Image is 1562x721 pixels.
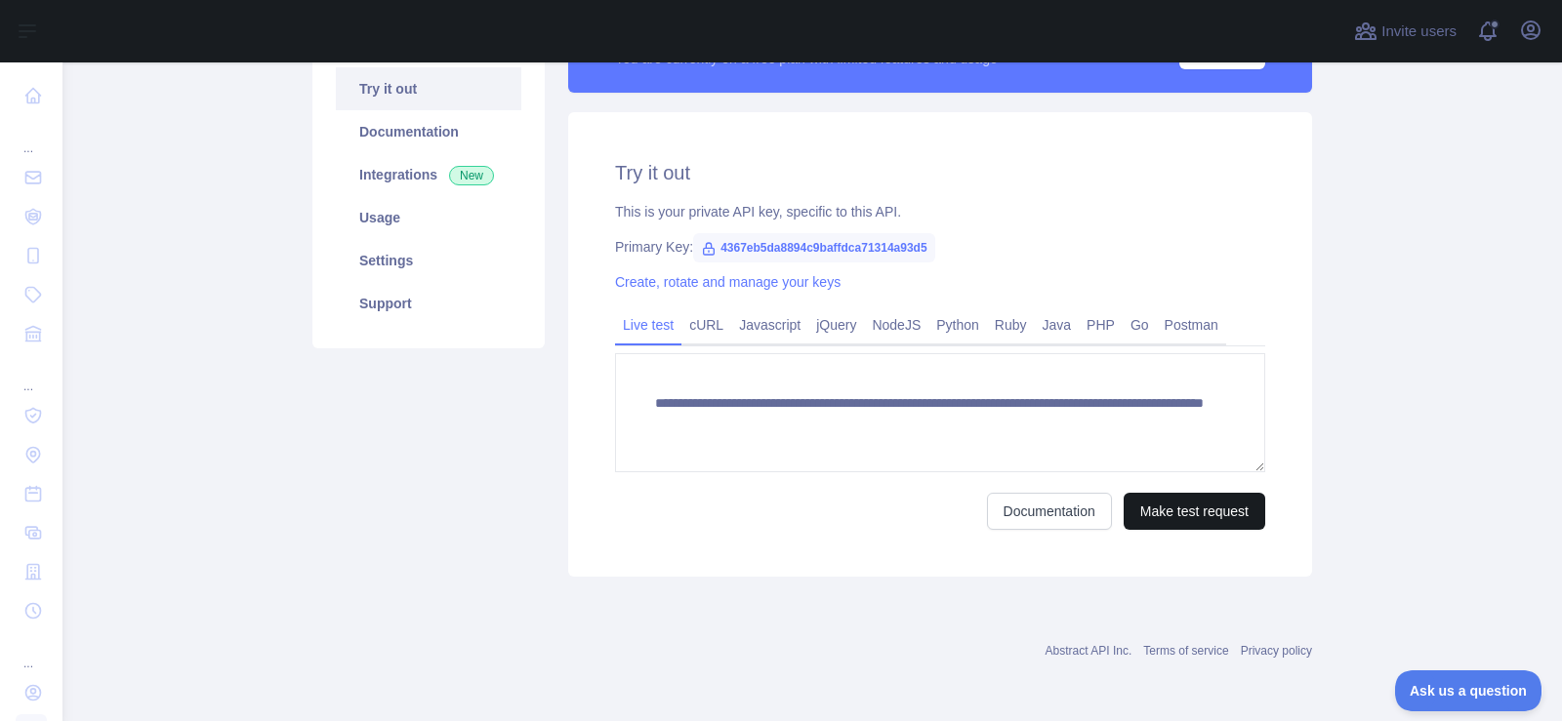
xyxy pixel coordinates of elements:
[615,202,1265,221] div: This is your private API key, specific to this API.
[16,632,47,671] div: ...
[1350,16,1460,47] button: Invite users
[808,309,864,340] a: jQuery
[1395,670,1542,711] iframe: Toggle Customer Support
[987,493,1112,530] a: Documentation
[336,110,521,153] a: Documentation
[1143,644,1228,658] a: Terms of service
[1035,309,1080,340] a: Java
[336,153,521,196] a: Integrations New
[615,309,681,340] a: Live test
[615,274,841,290] a: Create, rotate and manage your keys
[16,355,47,394] div: ...
[681,309,731,340] a: cURL
[1046,644,1132,658] a: Abstract API Inc.
[615,237,1265,257] div: Primary Key:
[16,117,47,156] div: ...
[1123,309,1157,340] a: Go
[1381,20,1457,43] span: Invite users
[336,239,521,282] a: Settings
[1124,493,1265,530] button: Make test request
[1241,644,1312,658] a: Privacy policy
[336,196,521,239] a: Usage
[336,282,521,325] a: Support
[987,309,1035,340] a: Ruby
[449,166,494,185] span: New
[864,309,928,340] a: NodeJS
[615,159,1265,186] h2: Try it out
[928,309,987,340] a: Python
[731,309,808,340] a: Javascript
[1079,309,1123,340] a: PHP
[1157,309,1226,340] a: Postman
[336,67,521,110] a: Try it out
[693,233,935,262] span: 4367eb5da8894c9baffdca71314a93d5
